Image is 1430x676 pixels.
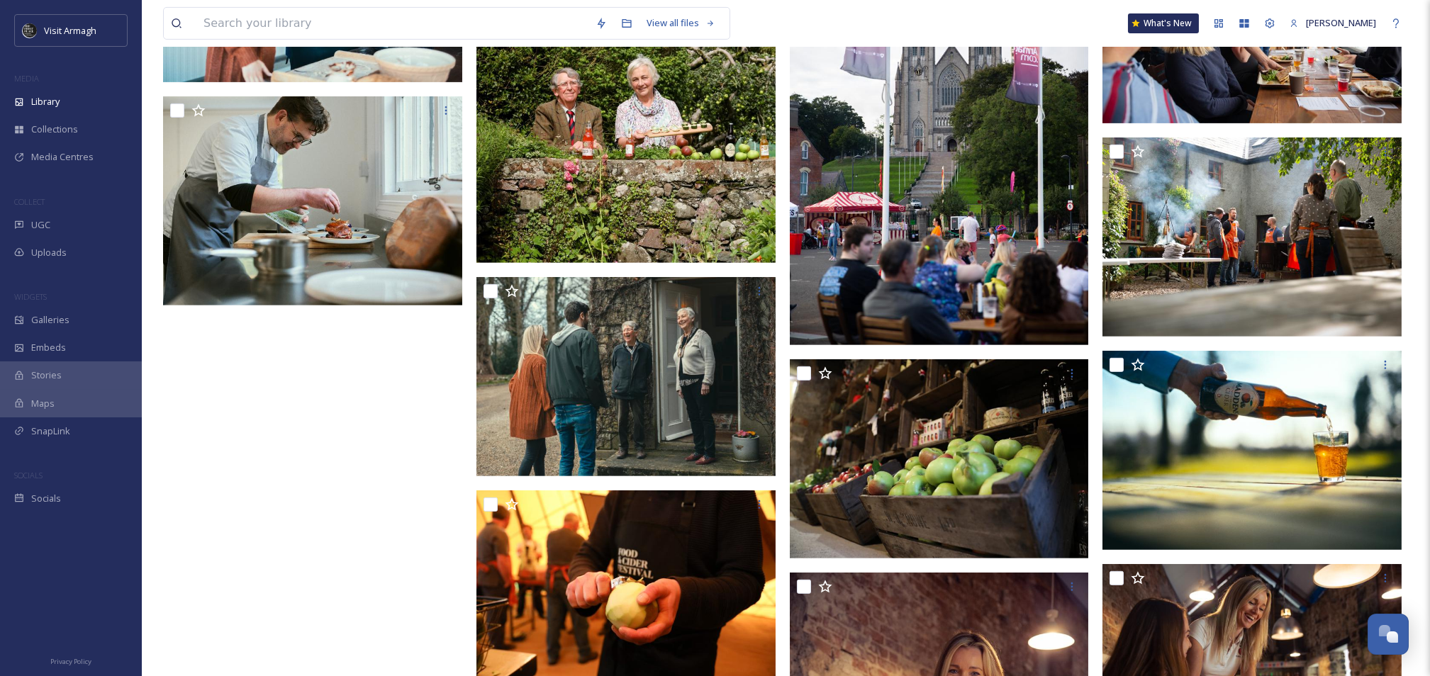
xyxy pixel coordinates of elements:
img: Armagh Food and Cider Weekend Cooking with Fire.jpg [1102,137,1402,337]
span: COLLECT [14,196,45,207]
span: Media Centres [31,150,94,164]
a: What's New [1128,13,1199,33]
span: UGC [31,218,50,232]
img: THE-FIRST-PLACE-VISIT-ARMAGH.COM-BLACK.jpg [23,23,37,38]
input: Search your library [196,8,588,39]
img: Armagh Cider Company Armagh Food and Cider Weekend.jpg [1102,351,1402,551]
span: SOCIALS [14,470,43,480]
span: Galleries [31,313,69,327]
a: [PERSON_NAME] [1283,9,1383,37]
span: Collections [31,123,78,136]
span: Embeds [31,341,66,354]
span: SnapLink [31,424,70,438]
span: Privacy Policy [50,657,91,666]
a: View all files [639,9,722,37]
span: MEDIA [14,73,39,84]
span: Visit Armagh [44,24,96,37]
span: Library [31,95,60,108]
span: [PERSON_NAME] [1306,16,1376,29]
span: Socials [31,492,61,505]
img: Armagh Food and Cider Weekend Apples .jpg [790,359,1089,559]
span: WIDGETS [14,291,47,302]
a: Privacy Policy [50,652,91,669]
span: Uploads [31,246,67,259]
img: Crannagael House welcomes visitors Food and Cider Weekend.jpg [476,277,776,477]
span: Maps [31,397,55,410]
span: Stories [31,368,62,382]
img: Armagh Food and Cider Weekend 2023 2 (4).jpg [163,96,462,305]
button: Open Chat [1368,614,1409,655]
